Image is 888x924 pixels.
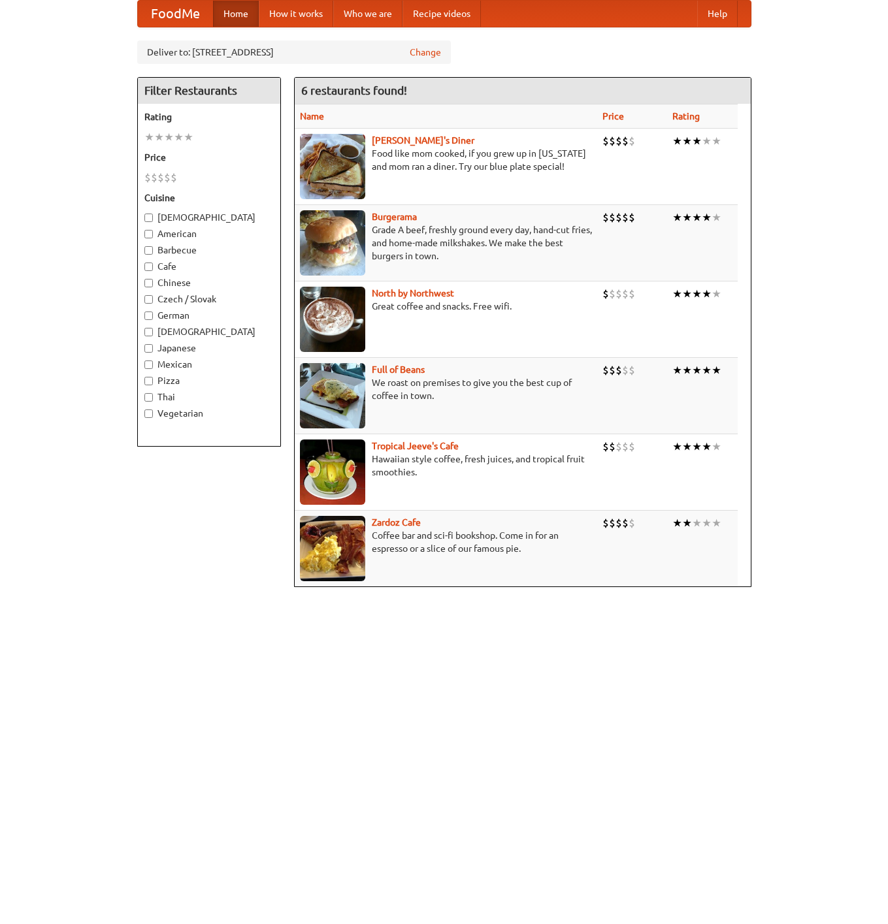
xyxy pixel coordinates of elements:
[300,376,592,402] p: We roast on premises to give you the best cup of coffee in town.
[144,325,274,338] label: [DEMOGRAPHIC_DATA]
[144,328,153,336] input: [DEMOGRAPHIC_DATA]
[702,363,712,377] li: ★
[616,439,622,454] li: $
[403,1,481,27] a: Recipe videos
[144,246,153,255] input: Barbecue
[300,287,365,352] img: north.jpg
[692,134,702,148] li: ★
[259,1,333,27] a: How it works
[372,364,425,375] a: Full of Beans
[672,134,682,148] li: ★
[144,295,153,304] input: Czech / Slovak
[702,287,712,301] li: ★
[300,529,592,555] p: Coffee bar and sci-fi bookshop. Come in for an espresso or a slice of our famous pie.
[609,516,616,530] li: $
[300,439,365,505] img: jeeves.jpg
[144,360,153,369] input: Mexican
[138,1,213,27] a: FoodMe
[697,1,738,27] a: Help
[712,363,721,377] li: ★
[144,342,274,355] label: Japanese
[702,439,712,454] li: ★
[410,46,441,59] a: Change
[144,293,274,306] label: Czech / Slovak
[692,210,702,225] li: ★
[300,223,592,263] p: Grade A beef, freshly ground every day, hand-cut fries, and home-made milkshakes. We make the bes...
[300,210,365,276] img: burgerama.jpg
[712,287,721,301] li: ★
[213,1,259,27] a: Home
[372,212,417,222] a: Burgerama
[372,441,459,451] a: Tropical Jeeve's Cafe
[616,516,622,530] li: $
[609,134,616,148] li: $
[672,363,682,377] li: ★
[616,134,622,148] li: $
[616,287,622,301] li: $
[702,210,712,225] li: ★
[372,517,421,528] a: Zardoz Cafe
[692,516,702,530] li: ★
[144,227,274,240] label: American
[682,439,692,454] li: ★
[692,439,702,454] li: ★
[622,516,629,530] li: $
[672,210,682,225] li: ★
[144,230,153,238] input: American
[682,363,692,377] li: ★
[300,147,592,173] p: Food like mom cooked, if you grew up in [US_STATE] and mom ran a diner. Try our blue plate special!
[174,130,184,144] li: ★
[602,516,609,530] li: $
[144,151,274,164] h5: Price
[672,287,682,301] li: ★
[609,287,616,301] li: $
[144,214,153,222] input: [DEMOGRAPHIC_DATA]
[144,244,274,257] label: Barbecue
[629,363,635,377] li: $
[629,134,635,148] li: $
[602,363,609,377] li: $
[144,279,153,287] input: Chinese
[300,453,592,479] p: Hawaiian style coffee, fresh juices, and tropical fruit smoothies.
[144,211,274,224] label: [DEMOGRAPHIC_DATA]
[692,363,702,377] li: ★
[144,358,274,371] label: Mexican
[602,287,609,301] li: $
[682,287,692,301] li: ★
[622,287,629,301] li: $
[616,210,622,225] li: $
[609,439,616,454] li: $
[602,210,609,225] li: $
[372,135,474,146] a: [PERSON_NAME]'s Diner
[144,130,154,144] li: ★
[712,516,721,530] li: ★
[144,393,153,402] input: Thai
[144,311,153,320] input: German
[144,407,274,420] label: Vegetarian
[629,210,635,225] li: $
[157,170,164,185] li: $
[300,516,365,581] img: zardoz.jpg
[144,263,153,271] input: Cafe
[301,84,407,97] ng-pluralize: 6 restaurants found!
[622,363,629,377] li: $
[682,134,692,148] li: ★
[602,111,624,121] a: Price
[333,1,403,27] a: Who we are
[372,288,454,298] a: North by Northwest
[712,210,721,225] li: ★
[300,300,592,313] p: Great coffee and snacks. Free wifi.
[609,363,616,377] li: $
[144,110,274,123] h5: Rating
[138,78,280,104] h4: Filter Restaurants
[712,134,721,148] li: ★
[622,439,629,454] li: $
[682,516,692,530] li: ★
[602,439,609,454] li: $
[300,363,365,428] img: beans.jpg
[164,170,171,185] li: $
